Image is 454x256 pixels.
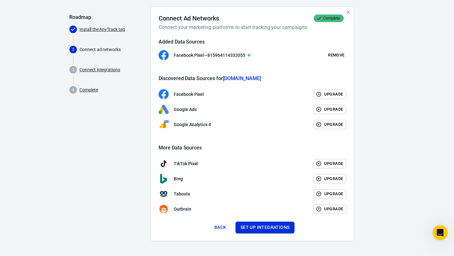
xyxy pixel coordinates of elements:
p: TikTok Pixel [174,160,198,167]
p: Google Analytics 4 [174,121,211,128]
span: Complete [321,15,343,21]
text: 4 [72,88,74,92]
p: Connect ad networks [79,46,146,53]
h5: Discovered Data Sources for [159,75,346,82]
a: Connect integrations [79,67,120,73]
h5: Roadmap [69,14,146,20]
p: Taboola [174,191,190,197]
p: Bing [174,176,183,182]
button: Back [210,222,230,233]
h5: More Data Sources [159,145,346,151]
p: Facebook Pixel [174,91,204,98]
text: 3 [72,67,74,72]
button: Upgrade [313,189,346,199]
text: 2 [72,47,74,52]
iframe: Intercom live chat [433,225,448,240]
h6: Connect your marketing platforms to start tracking your campaigns. [159,23,344,31]
button: Upgrade [313,90,346,99]
p: Google Ads [174,106,197,113]
a: Install the AnyTrack tag [79,26,125,33]
span: [DOMAIN_NAME] [223,75,261,81]
button: Remove [326,50,346,60]
button: Upgrade [313,159,346,169]
button: Upgrade [313,105,346,114]
p: Facebook Pixel — 815964114332055 [174,52,245,59]
a: Complete [79,87,98,93]
p: Outbrain [174,206,191,212]
h4: Connect Ad Networks [159,15,219,22]
button: Upgrade [313,120,346,130]
button: Set up integrations [236,222,295,233]
button: Upgrade [313,204,346,214]
button: Upgrade [313,174,346,184]
h5: Added Data Sources [159,39,346,45]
